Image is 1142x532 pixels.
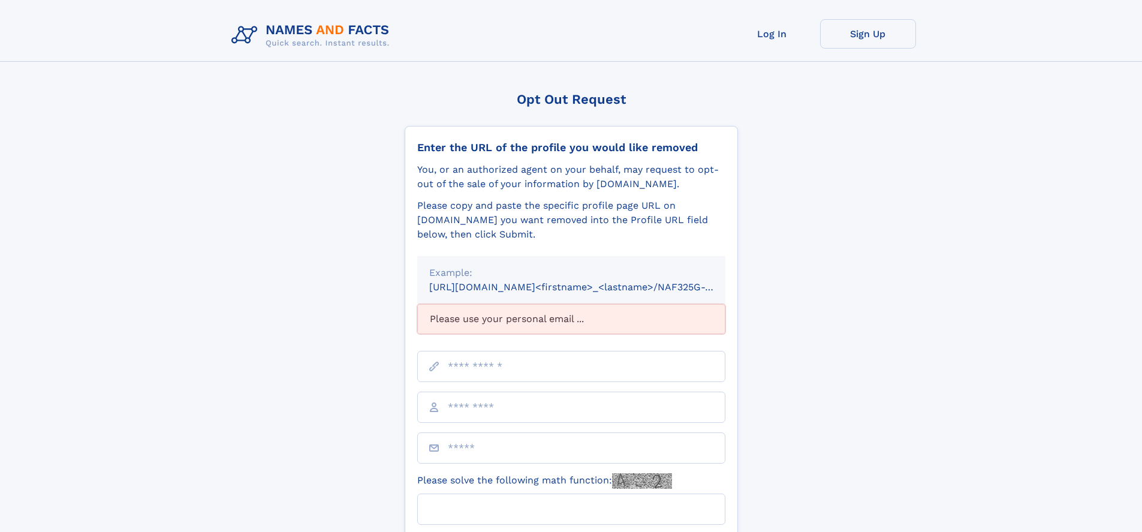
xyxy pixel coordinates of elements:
div: Enter the URL of the profile you would like removed [417,141,725,154]
div: Opt Out Request [405,92,738,107]
div: Please use your personal email ... [417,304,725,334]
small: [URL][DOMAIN_NAME]<firstname>_<lastname>/NAF325G-xxxxxxxx [429,281,748,293]
a: Sign Up [820,19,916,49]
a: Log In [724,19,820,49]
div: Example: [429,266,713,280]
div: You, or an authorized agent on your behalf, may request to opt-out of the sale of your informatio... [417,163,725,191]
div: Please copy and paste the specific profile page URL on [DOMAIN_NAME] you want removed into the Pr... [417,199,725,242]
label: Please solve the following math function: [417,473,672,489]
img: Logo Names and Facts [227,19,399,52]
